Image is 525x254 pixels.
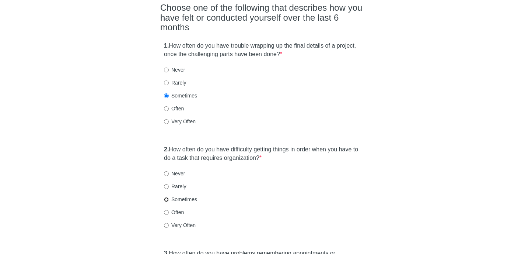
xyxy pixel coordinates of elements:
[164,118,196,125] label: Very Often
[164,80,169,85] input: Rarely
[164,66,185,73] label: Never
[164,93,169,98] input: Sometimes
[164,119,169,124] input: Very Often
[164,210,169,215] input: Often
[164,170,185,177] label: Never
[164,79,186,86] label: Rarely
[164,146,169,152] strong: 2.
[160,3,365,32] h2: Choose one of the following that describes how you have felt or conducted yourself over the last ...
[164,92,197,99] label: Sometimes
[164,222,196,229] label: Very Often
[164,183,186,190] label: Rarely
[164,223,169,228] input: Very Often
[164,42,169,49] strong: 1.
[164,209,184,216] label: Often
[164,171,169,176] input: Never
[164,42,361,59] label: How often do you have trouble wrapping up the final details of a project, once the challenging pa...
[164,197,169,202] input: Sometimes
[164,196,197,203] label: Sometimes
[164,68,169,72] input: Never
[164,105,184,112] label: Often
[164,145,361,162] label: How often do you have difficulty getting things in order when you have to do a task that requires...
[164,184,169,189] input: Rarely
[164,106,169,111] input: Often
